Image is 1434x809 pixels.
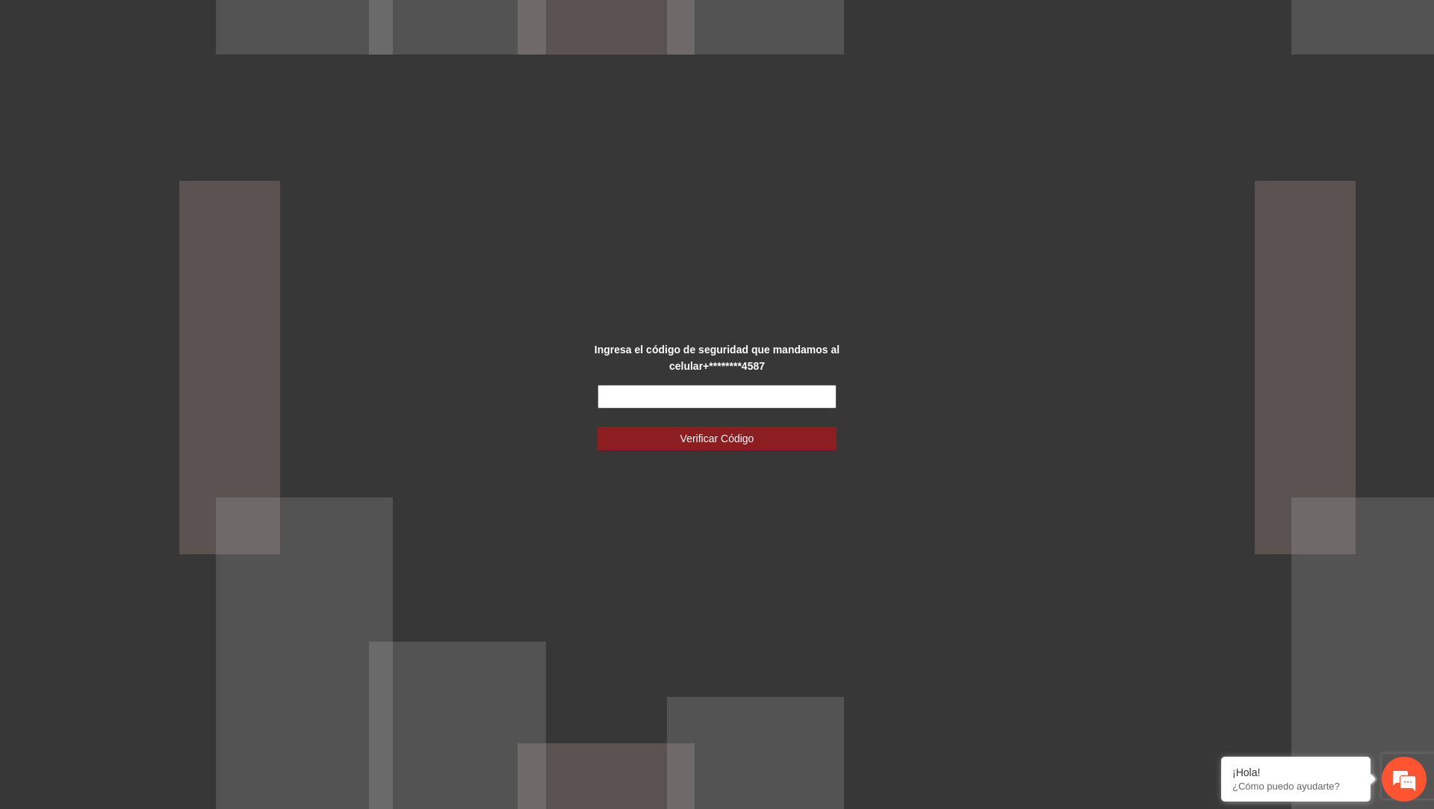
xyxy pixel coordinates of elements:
[597,427,836,450] button: Verificar Código
[680,430,754,447] span: Verificar Código
[1232,781,1359,792] p: ¿Cómo puedo ayudarte?
[1232,766,1359,778] div: ¡Hola!
[87,199,206,350] span: Estamos en línea.
[595,344,839,372] strong: Ingresa el código de seguridad que mandamos al celular +********4587
[78,76,251,96] div: Chatee con nosotros ahora
[245,7,281,43] div: Minimizar ventana de chat en vivo
[7,408,285,460] textarea: Escriba su mensaje y pulse “Intro”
